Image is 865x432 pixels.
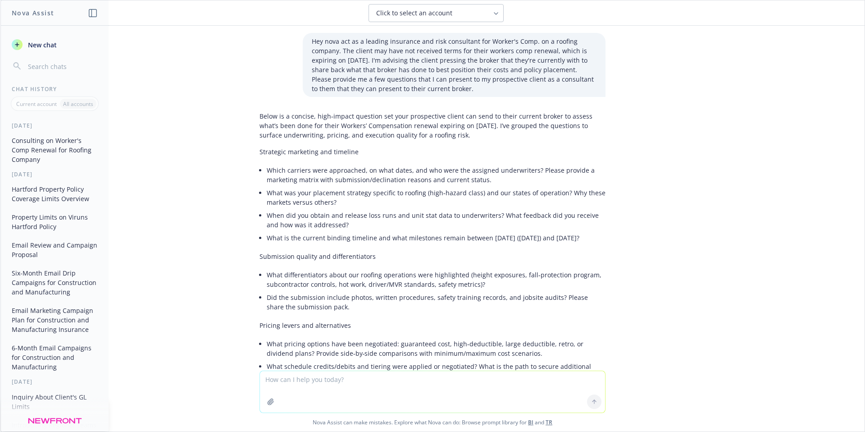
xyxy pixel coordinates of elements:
a: TR [546,418,552,426]
p: Pricing levers and alternatives [259,321,605,330]
a: BI [528,418,533,426]
li: What was your placement strategy specific to roofing (high‑hazard class) and our states of operat... [267,186,605,209]
li: When did you obtain and release loss runs and unit stat data to underwriters? What feedback did y... [267,209,605,231]
li: What differentiators about our roofing operations were highlighted (height exposures, fall‑protec... [267,268,605,291]
span: New chat [26,40,57,50]
p: Strategic marketing and timeline [259,147,605,156]
div: [DATE] [1,170,109,178]
button: Email Review and Campaign Proposal [8,238,101,262]
div: Chat History [1,85,109,93]
button: 6-Month Email Campaigns for Construction and Manufacturing [8,340,101,374]
p: Below is a concise, high‑impact question set your prospective client can send to their current br... [259,111,605,140]
li: What is the current binding timeline and what milestones remain between [DATE] ([DATE]) and [DATE]? [267,231,605,244]
button: New chat [8,37,101,53]
span: Click to select an account [376,9,452,18]
button: Hartford Property Policy Coverage Limits Overview [8,182,101,206]
button: Six-Month Email Drip Campaigns for Construction and Manufacturing [8,266,101,299]
p: All accounts [63,100,93,108]
div: [DATE] [1,122,109,129]
div: [DATE] [1,378,109,386]
li: What pricing options have been negotiated: guaranteed cost, high‑deductible, large deductible, re... [267,337,605,360]
button: Property Limits on Viruns Hartford Policy [8,210,101,234]
span: Nova Assist can make mistakes. Explore what Nova can do: Browse prompt library for and [4,413,861,432]
h1: Nova Assist [12,8,54,18]
button: Click to select an account [369,4,504,22]
button: Consulting on Worker's Comp Renewal for Roofing Company [8,133,101,167]
p: Current account [16,100,57,108]
p: Hey nova act as a leading insurance and risk consultant for Worker's Comp. on a roofing company. ... [312,37,596,93]
button: Inquiry About Client's GL Limits [8,390,101,414]
li: Which carriers were approached, on what dates, and who were the assigned underwriters? Please pro... [267,164,605,186]
li: Did the submission include photos, written procedures, safety training records, and jobsite audit... [267,291,605,313]
li: What schedule credits/debits and tiering were applied or negotiated? What is the path to secure a... [267,360,605,382]
input: Search chats [26,60,98,73]
p: Submission quality and differentiators [259,252,605,261]
button: Email Marketing Campaign Plan for Construction and Manufacturing Insurance [8,303,101,337]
